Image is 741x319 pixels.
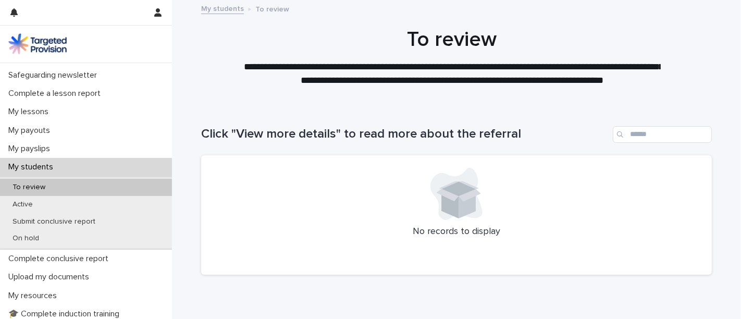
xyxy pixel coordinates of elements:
[8,33,67,54] img: M5nRWzHhSzIhMunXDL62
[4,272,97,282] p: Upload my documents
[4,217,104,226] p: Submit conclusive report
[255,3,289,14] p: To review
[4,200,41,209] p: Active
[197,27,708,52] h1: To review
[4,309,128,319] p: 🎓 Complete induction training
[4,144,58,154] p: My payslips
[4,126,58,136] p: My payouts
[4,254,117,264] p: Complete conclusive report
[201,2,244,14] a: My students
[214,226,699,238] p: No records to display
[613,126,712,143] input: Search
[4,89,109,99] p: Complete a lesson report
[4,107,57,117] p: My lessons
[4,234,47,243] p: On hold
[4,183,54,192] p: To review
[201,127,609,142] h1: Click "View more details" to read more about the referral
[4,162,61,172] p: My students
[4,70,105,80] p: Safeguarding newsletter
[4,291,65,301] p: My resources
